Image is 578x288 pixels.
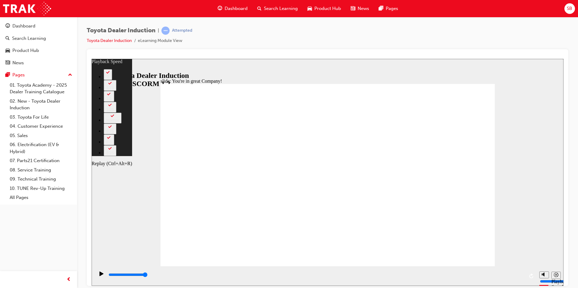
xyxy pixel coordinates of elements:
li: eLearning Module View [138,37,182,44]
button: Pages [2,69,75,81]
a: 05. Sales [7,131,75,140]
span: News [358,5,369,12]
a: 04. Customer Experience [7,122,75,131]
a: 02. New - Toyota Dealer Induction [7,97,75,113]
div: Product Hub [12,47,39,54]
div: Attempted [172,28,192,34]
span: guage-icon [218,5,222,12]
span: prev-icon [67,276,71,283]
button: Replay (Ctrl+Alt+R) [436,213,445,222]
span: SB [567,5,572,12]
a: news-iconNews [346,2,374,15]
span: guage-icon [5,24,10,29]
a: 09. Technical Training [7,174,75,184]
span: search-icon [257,5,261,12]
span: car-icon [5,48,10,53]
span: pages-icon [379,5,383,12]
span: Product Hub [314,5,341,12]
span: news-icon [5,60,10,66]
div: playback controls [3,207,445,227]
span: car-icon [307,5,312,12]
a: 06. Electrification (EV & Hybrid) [7,140,75,156]
a: pages-iconPages [374,2,403,15]
span: Pages [386,5,398,12]
a: car-iconProduct Hub [303,2,346,15]
span: pages-icon [5,72,10,78]
div: Search Learning [12,35,46,42]
span: up-icon [68,71,72,79]
div: News [12,59,24,66]
a: Dashboard [2,21,75,32]
input: volume [448,220,487,225]
span: news-icon [351,5,355,12]
div: Pages [12,72,25,78]
a: search-iconSearch Learning [252,2,303,15]
a: News [2,57,75,69]
div: misc controls [445,207,469,227]
button: Playback speed [460,213,469,220]
a: 08. Service Training [7,165,75,175]
a: guage-iconDashboard [213,2,252,15]
span: Toyota Dealer Induction [87,27,155,34]
button: Mute (Ctrl+Alt+M) [448,213,457,219]
button: 2 [12,10,21,21]
button: DashboardSearch LearningProduct HubNews [2,19,75,69]
div: 2 [15,16,18,20]
a: Product Hub [2,45,75,56]
a: Search Learning [2,33,75,44]
div: Dashboard [12,23,35,30]
img: Trak [3,2,51,15]
a: Toyota Dealer Induction [87,38,132,43]
button: SB [564,3,575,14]
div: Playback Speed [460,220,469,231]
a: All Pages [7,193,75,202]
span: | [158,27,159,34]
span: Search Learning [264,5,298,12]
a: 07. Parts21 Certification [7,156,75,165]
span: Dashboard [225,5,248,12]
span: search-icon [5,36,10,41]
a: 03. Toyota For Life [7,113,75,122]
button: Play (Ctrl+Alt+P) [3,212,13,222]
input: slide progress [17,213,56,218]
a: 01. Toyota Academy - 2025 Dealer Training Catalogue [7,81,75,97]
a: 10. TUNE Rev-Up Training [7,184,75,193]
span: learningRecordVerb_ATTEMPT-icon [161,27,170,35]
